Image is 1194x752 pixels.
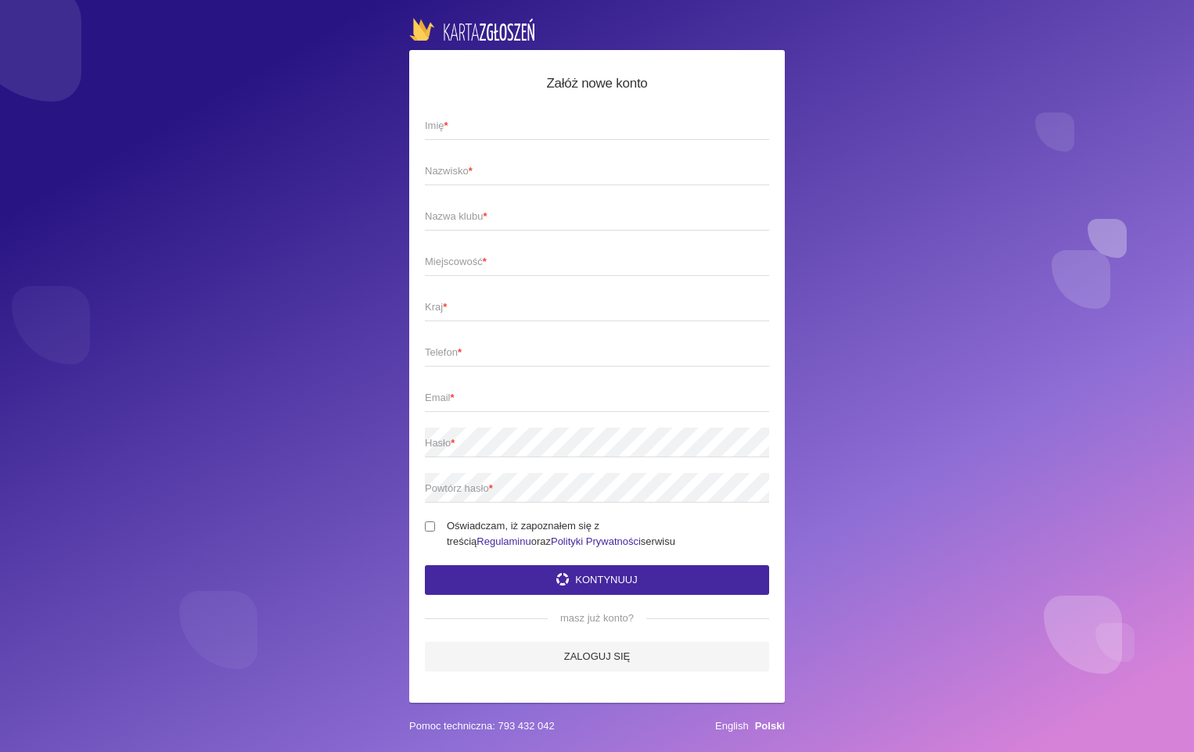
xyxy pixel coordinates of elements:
[425,481,753,496] span: Powtórz hasło
[425,521,435,532] input: Oświadczam, iż zapoznałem się z treściąRegulaminuorazPolityki Prywatnościserwisu
[425,382,769,412] input: Email*
[425,473,769,503] input: Powtórz hasło*
[425,209,753,224] span: Nazwa klubu
[425,156,769,185] input: Nazwisko*
[715,720,749,732] a: English
[425,201,769,231] input: Nazwa klubu*
[477,535,530,547] a: Regulaminu
[425,110,769,140] input: Imię*
[425,390,753,406] span: Email
[425,73,769,94] h5: Załóż nowe konto
[425,246,769,276] input: Miejscowość*
[425,337,769,367] input: Telefon*
[425,565,769,595] button: Kontynuuj
[425,299,753,315] span: Kraj
[425,435,753,451] span: Hasło
[551,535,641,547] a: Polityki Prywatności
[425,254,753,270] span: Miejscowość
[548,611,646,626] span: masz już konto?
[425,118,753,134] span: Imię
[409,18,534,40] img: logo-karta.png
[425,642,769,671] a: Zaloguj się
[409,718,555,734] span: Pomoc techniczna: 793 432 042
[425,163,753,179] span: Nazwisko
[755,720,785,732] a: Polski
[425,292,769,321] input: Kraj*
[425,345,753,360] span: Telefon
[425,518,769,550] label: Oświadczam, iż zapoznałem się z treścią oraz serwisu
[425,428,769,457] input: Hasło*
